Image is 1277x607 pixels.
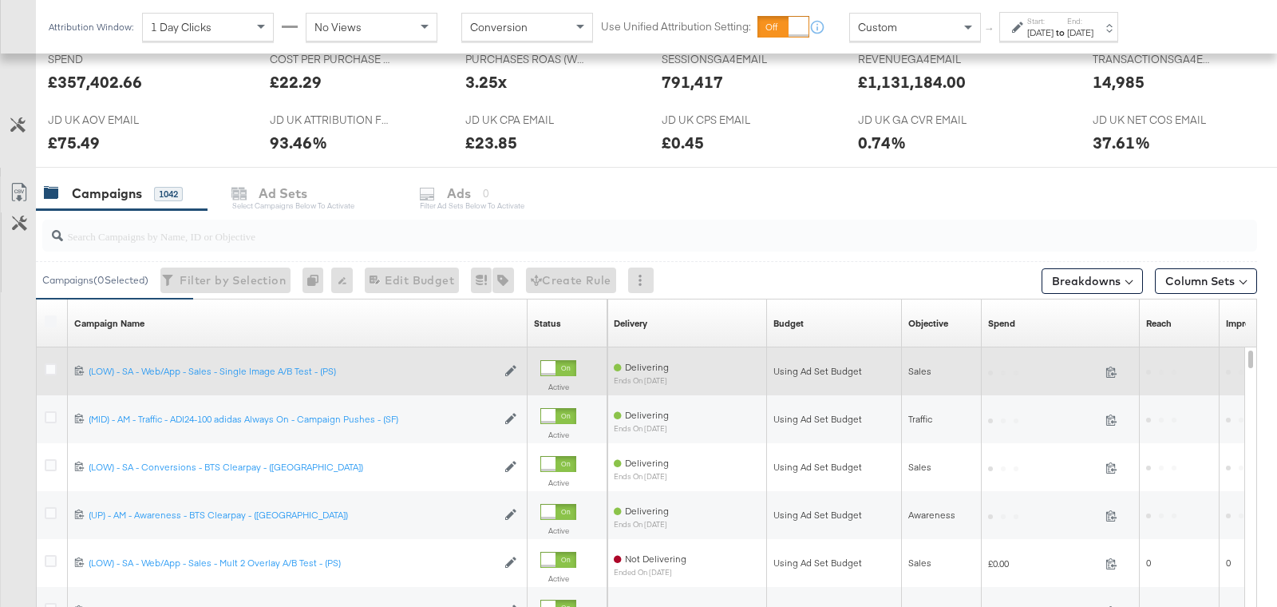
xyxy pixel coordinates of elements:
[1027,16,1054,26] label: Start:
[858,131,906,154] div: 0.74%
[773,461,895,474] div: Using Ad Set Budget
[89,509,496,522] div: (UP) - AM - Awareness - BTS Clearpay - ([GEOGRAPHIC_DATA])
[858,70,966,93] div: £1,131,184.00
[1226,557,1231,569] span: 0
[540,526,576,536] label: Active
[908,557,931,569] span: Sales
[858,20,897,34] span: Custom
[662,52,781,67] span: SESSIONSGA4EMAIL
[154,187,183,201] div: 1042
[89,413,496,426] div: (MID) - AM - Traffic - ADI24-100 adidas Always On - Campaign Pushes - (SF)
[89,557,496,570] a: (LOW) - SA - Web/App - Sales - Mult 2 Overlay A/B Test - (PS)
[662,131,704,154] div: £0.45
[773,365,895,378] div: Using Ad Set Budget
[858,113,978,128] span: JD UK GA CVR EMAIL
[614,568,686,577] sub: ended on [DATE]
[465,52,585,67] span: PURCHASES ROAS (WEBSITE EVENTS)
[601,19,751,34] label: Use Unified Attribution Setting:
[908,461,931,473] span: Sales
[773,317,804,330] div: Budget
[270,131,327,154] div: 93.46%
[465,131,517,154] div: £23.85
[89,509,496,522] a: (UP) - AM - Awareness - BTS Clearpay - ([GEOGRAPHIC_DATA])
[465,70,507,93] div: 3.25x
[662,113,781,128] span: JD UK CPS EMAIL
[773,413,895,426] div: Using Ad Set Budget
[614,520,669,529] sub: ends on [DATE]
[625,505,669,517] span: Delivering
[614,472,669,481] sub: ends on [DATE]
[89,365,496,379] a: (LOW) - SA - Web/App - Sales - Single Image A/B Test - (PS)
[1067,26,1093,39] div: [DATE]
[270,52,389,67] span: COST PER PURCHASE (WEBSITE EVENTS)
[89,461,496,474] div: (LOW) - SA - Conversions - BTS Clearpay - ([GEOGRAPHIC_DATA])
[773,509,895,522] div: Using Ad Set Budget
[42,273,148,288] div: Campaigns ( 0 Selected)
[72,184,142,203] div: Campaigns
[625,409,669,421] span: Delivering
[773,557,895,569] div: Using Ad Set Budget
[662,70,723,93] div: 791,417
[534,317,561,330] div: Status
[988,317,1015,330] a: The total amount spent to date.
[625,361,669,373] span: Delivering
[982,27,998,33] span: ↑
[1093,52,1212,67] span: TRANSACTIONSGA4EMAIL
[151,20,212,34] span: 1 Day Clicks
[988,557,1099,569] span: £0.00
[1093,113,1212,128] span: JD UK NET COS EMAIL
[89,461,496,474] a: (LOW) - SA - Conversions - BTS Clearpay - ([GEOGRAPHIC_DATA])
[540,478,576,488] label: Active
[89,413,496,426] a: (MID) - AM - Traffic - ADI24-100 adidas Always On - Campaign Pushes - (SF)
[1042,268,1143,294] button: Breakdowns
[1027,26,1054,39] div: [DATE]
[1146,557,1151,569] span: 0
[48,70,142,93] div: £357,402.66
[74,317,144,330] div: Campaign Name
[540,573,576,584] label: Active
[270,113,389,128] span: JD UK ATTRIBUTION FB GA EMAIL
[63,214,1148,245] input: Search Campaigns by Name, ID or Objective
[908,509,955,521] span: Awareness
[1067,16,1093,26] label: End:
[773,317,804,330] a: The maximum amount you're willing to spend on your ads, on average each day or over the lifetime ...
[470,20,528,34] span: Conversion
[89,365,496,378] div: (LOW) - SA - Web/App - Sales - Single Image A/B Test - (PS)
[614,424,669,433] sub: ends on [DATE]
[858,52,978,67] span: REVENUEGA4EMAIL
[465,113,585,128] span: JD UK CPA EMAIL
[270,70,322,93] div: £22.29
[908,365,931,377] span: Sales
[908,317,948,330] a: Your campaign's objective.
[908,413,932,425] span: Traffic
[302,268,331,293] div: 0
[614,317,647,330] a: Reflects the ability of your Ad Campaign to achieve delivery based on ad states, schedule and bud...
[540,430,576,440] label: Active
[534,317,561,330] a: Shows the current state of your Ad Campaign.
[1146,317,1172,330] div: Reach
[540,382,576,392] label: Active
[48,131,100,154] div: £75.49
[1054,26,1067,38] strong: to
[314,20,362,34] span: No Views
[74,317,144,330] a: Your campaign name.
[1093,70,1145,93] div: 14,985
[89,557,496,569] div: (LOW) - SA - Web/App - Sales - Mult 2 Overlay A/B Test - (PS)
[625,457,669,469] span: Delivering
[48,22,134,33] div: Attribution Window:
[625,553,686,565] span: Not Delivering
[1155,268,1257,294] button: Column Sets
[908,317,948,330] div: Objective
[614,376,669,385] sub: ends on [DATE]
[1146,317,1172,330] a: The number of people your ad was served to.
[48,113,168,128] span: JD UK AOV EMAIL
[614,317,647,330] div: Delivery
[1093,131,1150,154] div: 37.61%
[48,52,168,67] span: SPEND
[988,317,1015,330] div: Spend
